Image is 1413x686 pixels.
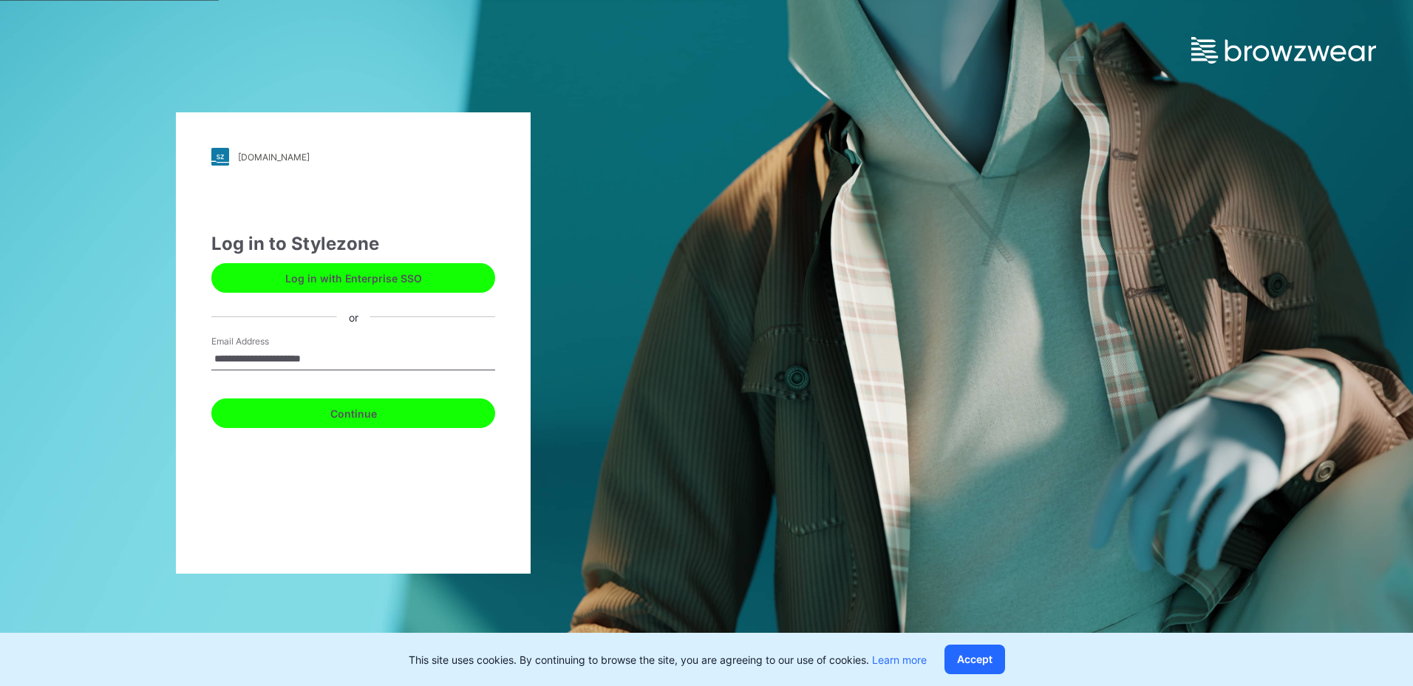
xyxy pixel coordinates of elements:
[211,263,495,293] button: Log in with Enterprise SSO
[337,309,370,325] div: or
[944,645,1005,674] button: Accept
[409,652,927,668] p: This site uses cookies. By continuing to browse the site, you are agreeing to our use of cookies.
[211,148,495,166] a: [DOMAIN_NAME]
[1191,37,1376,64] img: browzwear-logo.e42bd6dac1945053ebaf764b6aa21510.svg
[211,231,495,257] div: Log in to Stylezone
[238,152,310,163] div: [DOMAIN_NAME]
[211,335,315,348] label: Email Address
[872,653,927,666] a: Learn more
[211,398,495,428] button: Continue
[211,148,229,166] img: stylezone-logo.562084cfcfab977791bfbf7441f1a819.svg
